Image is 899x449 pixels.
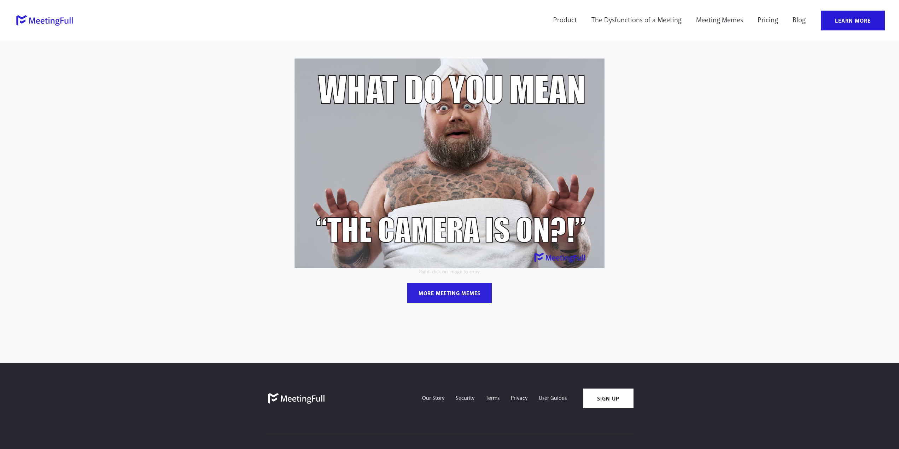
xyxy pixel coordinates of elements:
a: Our Story [416,389,450,408]
img: What do you mean the camera is on?! meeting meme [294,58,605,268]
a: Terms [480,389,505,408]
a: Learn More [821,11,885,30]
a: Security [450,389,480,408]
a: User Guides [533,389,572,408]
a: Product [549,11,582,30]
a: Pricing [753,11,783,30]
a: The Dysfunctions of a Meeting [587,11,686,30]
a: Sign Up [583,389,634,408]
div: more meeting memes [419,290,480,297]
p: Right-click on image to copy [245,268,655,276]
a: more meeting memes [407,283,492,303]
a: Blog [788,11,810,30]
a: Privacy [505,389,533,408]
a: Meeting Memes [691,11,748,30]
